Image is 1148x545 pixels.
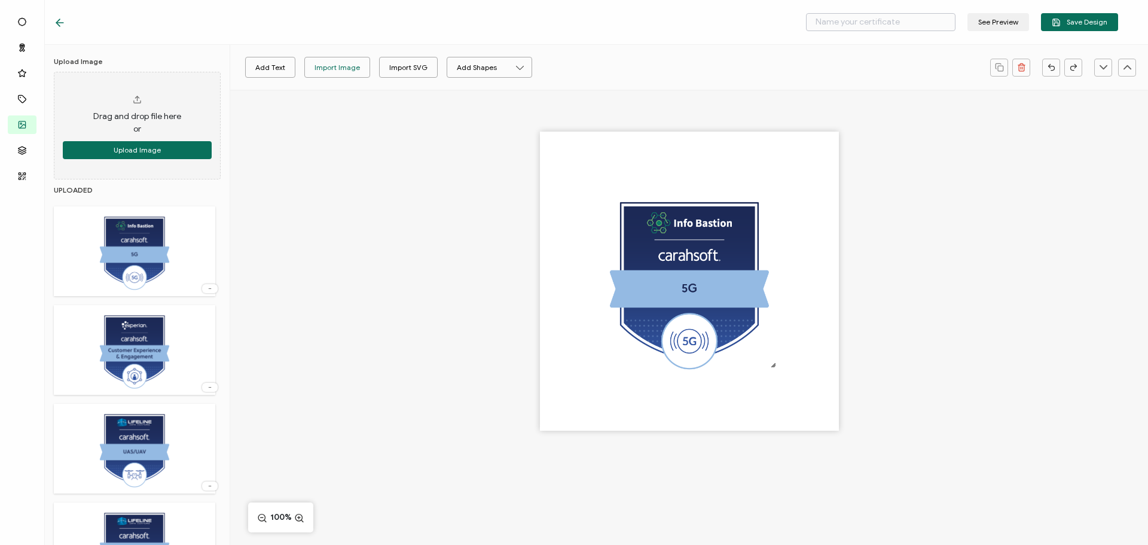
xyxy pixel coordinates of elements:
[1052,18,1107,27] span: Save Design
[315,57,360,78] div: Import Image
[63,141,212,159] button: Upload Image
[245,57,295,78] button: Add Text
[1088,488,1148,545] iframe: Chat Widget
[54,185,221,194] h6: UPLOADED
[806,13,955,31] input: Name your certificate
[1041,13,1118,31] button: Save Design
[96,410,173,488] img: 0f60513d-b6f8-48f6-a2f9-a11feab434ff.png
[447,57,532,78] button: Add Shapes
[270,511,291,523] span: 100%
[54,57,103,66] h6: Upload Image
[93,110,181,135] span: Drag and drop file here or
[96,311,173,389] img: e3abee05-1b78-4c7f-ba31-7d62c4f680cf.png
[600,192,778,370] img: 9789b4de-a229-4980-9f70-c81e9bb06ec1.png
[96,212,173,290] img: 9789b4de-a229-4980-9f70-c81e9bb06ec1.png
[967,13,1029,31] button: See Preview
[389,57,428,78] div: Import SVG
